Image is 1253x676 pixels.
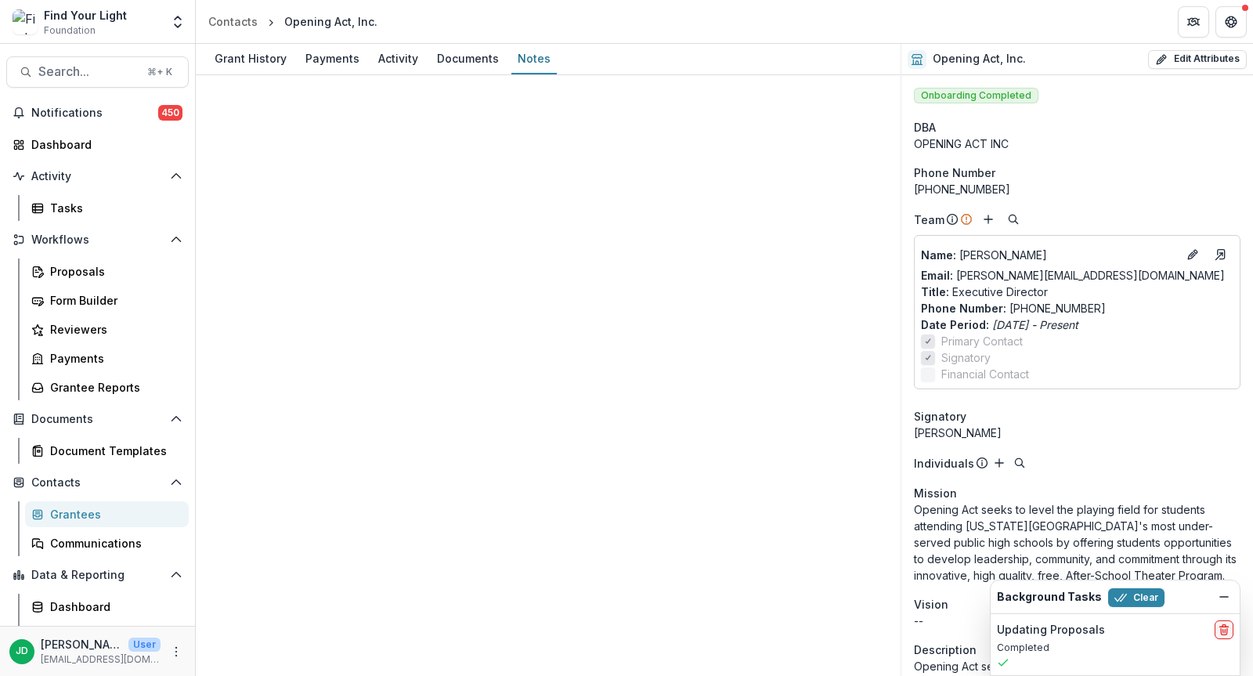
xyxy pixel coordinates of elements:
[372,47,424,70] div: Activity
[921,300,1233,316] p: [PHONE_NUMBER]
[914,485,957,501] span: Mission
[31,233,164,247] span: Workflows
[25,438,189,464] a: Document Templates
[914,425,1240,441] div: [PERSON_NAME]
[921,247,1177,263] p: [PERSON_NAME]
[431,44,505,74] a: Documents
[941,333,1023,349] span: Primary Contact
[44,7,127,23] div: Find Your Light
[31,136,176,153] div: Dashboard
[31,413,164,426] span: Documents
[372,44,424,74] a: Activity
[992,318,1078,331] i: [DATE] - Present
[38,64,138,79] span: Search...
[6,562,189,587] button: Open Data & Reporting
[914,596,948,613] span: Vision
[208,47,293,70] div: Grant History
[6,132,189,157] a: Dashboard
[284,13,377,30] div: Opening Act, Inc.
[13,9,38,34] img: Find Your Light
[1215,587,1233,606] button: Dismiss
[208,44,293,74] a: Grant History
[941,366,1029,382] span: Financial Contact
[202,10,384,33] nav: breadcrumb
[25,623,189,649] a: Data Report
[167,642,186,661] button: More
[25,594,189,620] a: Dashboard
[914,642,977,658] span: Description
[1010,454,1029,472] button: Search
[16,646,28,656] div: Jeffrey Dollinger
[921,302,1006,315] span: Phone Number :
[921,248,956,262] span: Name :
[31,476,164,490] span: Contacts
[50,292,176,309] div: Form Builder
[914,119,936,136] span: DBA
[914,211,944,228] p: Team
[128,638,161,652] p: User
[997,591,1102,604] h2: Background Tasks
[921,269,953,282] span: Email:
[50,350,176,367] div: Payments
[990,454,1009,472] button: Add
[921,285,949,298] span: Title :
[25,287,189,313] a: Form Builder
[158,105,182,121] span: 450
[921,247,1177,263] a: Name: [PERSON_NAME]
[914,501,1240,584] p: Opening Act seeks to level the playing field for students attending [US_STATE][GEOGRAPHIC_DATA]'s...
[431,47,505,70] div: Documents
[1215,6,1247,38] button: Get Help
[1178,6,1209,38] button: Partners
[6,470,189,495] button: Open Contacts
[941,349,991,366] span: Signatory
[41,653,161,667] p: [EMAIL_ADDRESS][DOMAIN_NAME]
[25,258,189,284] a: Proposals
[6,164,189,189] button: Open Activity
[299,47,366,70] div: Payments
[31,569,164,582] span: Data & Reporting
[914,164,995,181] span: Phone Number
[1004,210,1023,229] button: Search
[1215,620,1233,639] button: delete
[921,318,989,331] span: Date Period :
[25,530,189,556] a: Communications
[50,535,176,551] div: Communications
[914,136,1240,152] div: OPENING ACT INC
[25,195,189,221] a: Tasks
[511,44,557,74] a: Notes
[31,107,158,120] span: Notifications
[50,443,176,459] div: Document Templates
[144,63,175,81] div: ⌘ + K
[997,624,1105,637] h2: Updating Proposals
[914,408,966,425] span: Signatory
[25,374,189,400] a: Grantee Reports
[921,284,1233,300] p: Executive Director
[50,263,176,280] div: Proposals
[921,267,1225,284] a: Email: [PERSON_NAME][EMAIL_ADDRESS][DOMAIN_NAME]
[1148,50,1247,69] button: Edit Attributes
[914,613,1240,629] p: --
[6,100,189,125] button: Notifications450
[50,506,176,522] div: Grantees
[50,598,176,615] div: Dashboard
[299,44,366,74] a: Payments
[167,6,189,38] button: Open entity switcher
[25,501,189,527] a: Grantees
[41,636,122,653] p: [PERSON_NAME]
[50,379,176,396] div: Grantee Reports
[31,170,164,183] span: Activity
[6,227,189,252] button: Open Workflows
[50,321,176,338] div: Reviewers
[511,47,557,70] div: Notes
[997,641,1233,655] p: Completed
[202,10,264,33] a: Contacts
[933,52,1026,66] h2: Opening Act, Inc.
[914,455,974,472] p: Individuals
[208,13,258,30] div: Contacts
[1108,588,1165,607] button: Clear
[914,181,1240,197] div: [PHONE_NUMBER]
[1183,245,1202,264] button: Edit
[6,407,189,432] button: Open Documents
[25,345,189,371] a: Payments
[1208,242,1233,267] a: Go to contact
